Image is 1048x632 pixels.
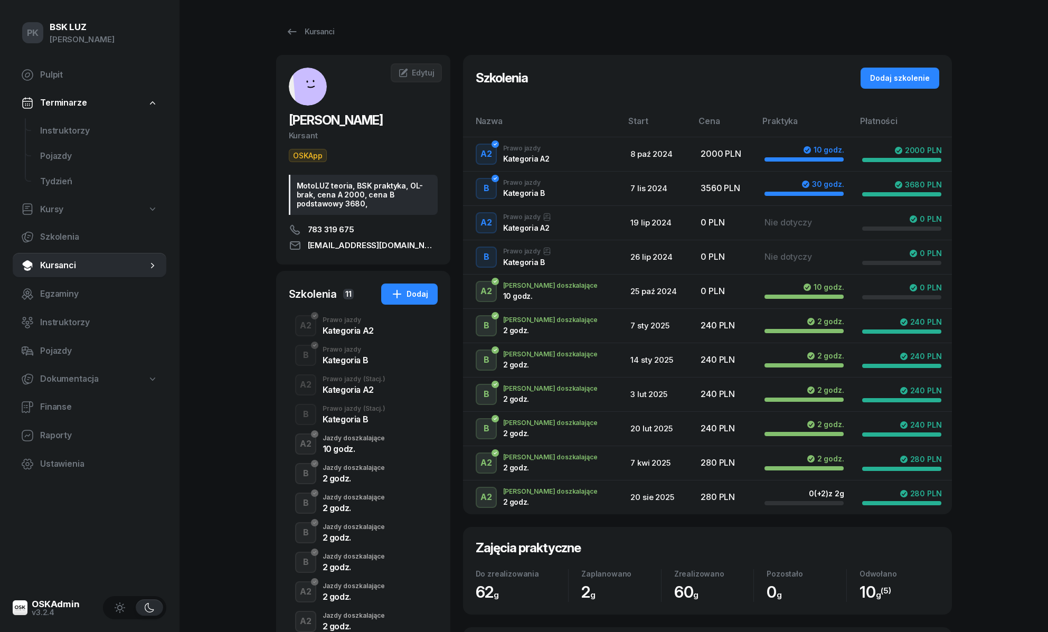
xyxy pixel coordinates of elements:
[40,429,158,442] span: Raporty
[630,388,684,401] div: 3 lut 2025
[323,317,374,323] div: Prawo jazdy
[630,319,684,333] div: 7 sty 2025
[40,316,158,329] span: Instruktorzy
[701,490,748,504] div: 280 PLN
[40,287,158,301] span: Egzaminy
[630,216,684,230] div: 19 lip 2024
[323,435,385,441] div: Jazdy doszkalające
[295,463,316,484] button: B
[674,569,754,578] div: Zrealizowano
[295,581,316,602] button: A2
[323,504,385,512] div: 2 godz.
[289,518,438,548] button: BJazdy doszkalające2 godz.
[13,62,166,88] a: Pulpit
[323,622,385,630] div: 2 godz.
[289,370,438,400] button: A2Prawo jazdy(Stacj.)Kategoria A2
[909,215,941,223] div: 0 PLN
[391,288,428,300] div: Dodaj
[323,356,369,364] div: Kategoria B
[630,490,684,504] div: 20 sie 2025
[701,353,748,367] div: 240 PLN
[286,25,334,38] div: Kursanci
[40,259,147,272] span: Kursanci
[13,281,166,307] a: Egzaminy
[289,112,383,128] span: [PERSON_NAME]
[298,494,313,512] div: B
[40,149,158,163] span: Pojazdy
[323,385,385,394] div: Kategoria A2
[807,386,844,394] div: 2 godz.
[900,455,942,464] div: 280 PLN
[289,429,438,459] button: A2Jazdy doszkalające10 godz.
[630,147,684,161] div: 8 paź 2024
[630,353,684,367] div: 14 sty 2025
[581,582,596,601] span: 2
[289,311,438,341] button: A2Prawo jazdyKategoria A2
[13,600,27,615] img: logo-xs@2x.png
[50,33,115,46] div: [PERSON_NAME]
[494,590,499,600] small: g
[323,405,385,412] div: Prawo jazdy
[323,494,385,501] div: Jazdy doszkalające
[40,124,158,138] span: Instruktorzy
[289,223,438,236] a: 783 319 675
[296,612,316,630] div: A2
[289,577,438,607] button: A2Jazdy doszkalające2 godz.
[476,70,528,87] h2: Szkolenia
[777,590,782,600] small: g
[40,96,87,110] span: Terminarze
[298,465,313,483] div: B
[296,435,316,453] div: A2
[298,553,313,571] div: B
[909,249,941,258] div: 0 PLN
[40,344,158,358] span: Pojazdy
[289,488,438,518] button: BJazdy doszkalające2 godz.
[289,548,438,577] button: BJazdy doszkalające2 godz.
[900,352,942,361] div: 240 PLN
[323,474,385,483] div: 2 godz.
[363,405,385,412] span: (Stacj.)
[701,319,748,333] div: 240 PLN
[50,23,115,32] div: BSK LUZ
[323,553,385,560] div: Jazdy doszkalające
[323,583,385,589] div: Jazdy doszkalające
[476,569,569,578] div: Do zrealizowania
[894,181,942,189] div: 3680 PLN
[295,433,316,455] button: A2
[767,582,782,601] span: 0
[814,489,828,498] span: (+2)
[701,216,748,230] div: 0 PLN
[323,524,385,530] div: Jazdy doszkalające
[807,455,844,463] div: 2 godz.
[289,239,438,252] a: [EMAIL_ADDRESS][DOMAIN_NAME]
[295,611,316,632] button: A2
[630,182,684,195] div: 7 lis 2024
[296,376,316,394] div: A2
[295,404,316,425] button: B
[861,68,939,89] button: Dodaj szkolenie
[40,230,158,244] span: Szkolenia
[622,114,692,137] th: Start
[295,552,316,573] button: B
[764,214,844,231] div: Nie dotyczy
[881,586,891,596] sup: (5)
[476,540,581,556] h2: Zajęcia praktyczne
[860,582,881,601] span: 10
[323,612,385,619] div: Jazdy doszkalające
[323,563,385,571] div: 2 godz.
[701,250,748,264] div: 0 PLN
[32,609,80,616] div: v3.2.4
[40,400,158,414] span: Finanse
[323,376,385,382] div: Prawo jazdy
[900,318,942,326] div: 240 PLN
[701,388,748,401] div: 240 PLN
[289,149,327,162] button: OSKApp
[807,317,844,326] div: 2 godz.
[807,352,844,360] div: 2 godz.
[909,284,941,292] div: 0 PLN
[894,146,942,155] div: 2000 PLN
[295,315,316,336] button: A2
[323,346,369,353] div: Prawo jazdy
[363,376,385,382] span: (Stacj.)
